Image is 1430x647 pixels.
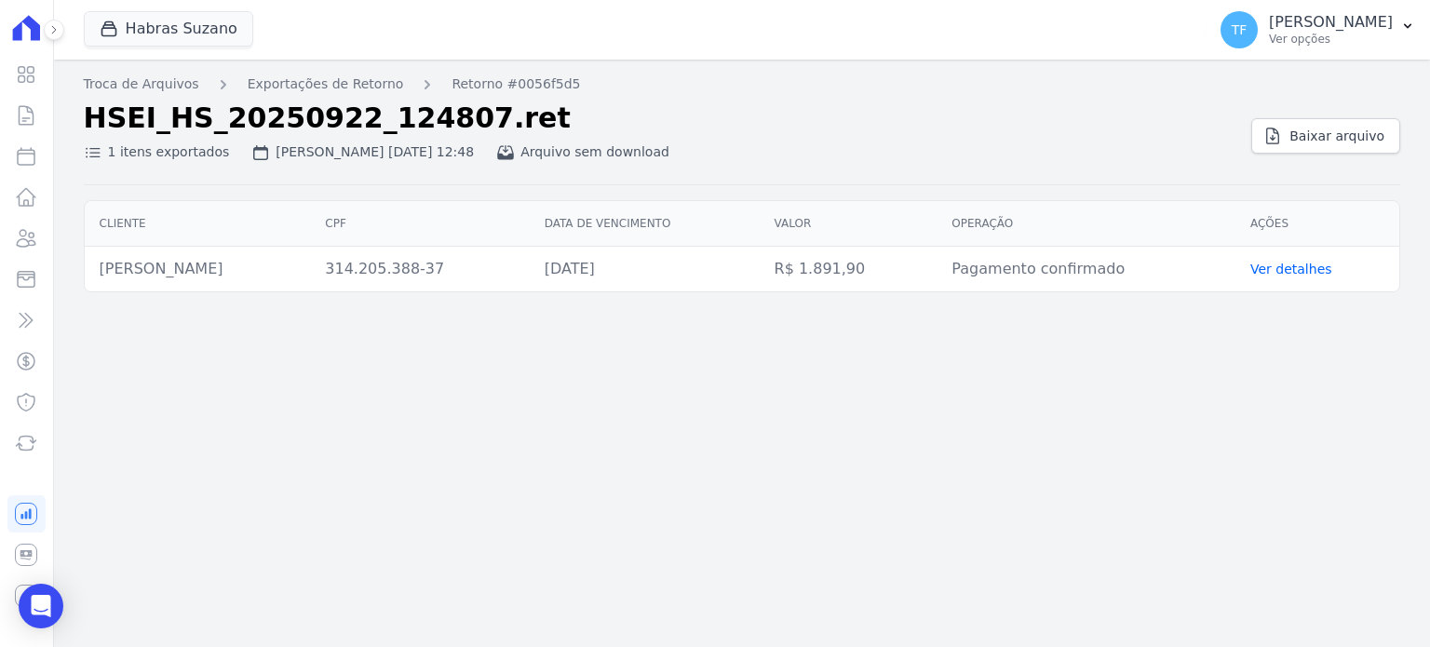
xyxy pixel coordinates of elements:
td: Pagamento confirmado [937,247,1235,292]
th: Ações [1235,201,1399,247]
button: TF [PERSON_NAME] Ver opções [1206,4,1430,56]
td: R$ 1.891,90 [760,247,938,292]
div: [PERSON_NAME] [DATE] 12:48 [251,142,474,162]
span: Baixar arquivo [1289,127,1384,145]
div: Open Intercom Messenger [19,584,63,628]
td: 314.205.388-37 [310,247,529,292]
p: Ver opções [1269,32,1393,47]
th: Operação [937,201,1235,247]
th: Cliente [85,201,311,247]
a: Exportações de Retorno [248,74,404,94]
a: Ver detalhes [1250,262,1332,276]
th: Data de vencimento [530,201,760,247]
td: [PERSON_NAME] [85,247,311,292]
a: Troca de Arquivos [84,74,199,94]
div: 1 itens exportados [84,142,230,162]
span: TF [1232,23,1248,36]
nav: Breadcrumb [84,74,1400,94]
th: Valor [760,201,938,247]
p: [PERSON_NAME] [1269,13,1393,32]
th: CPF [310,201,529,247]
a: Retorno #0056f5d5 [452,74,580,94]
button: Habras Suzano [84,11,253,47]
h2: HSEI_HS_20250922_124807.ret [84,101,1237,135]
td: [DATE] [530,247,760,292]
a: Baixar arquivo [1251,118,1400,154]
div: Arquivo sem download [496,142,669,162]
